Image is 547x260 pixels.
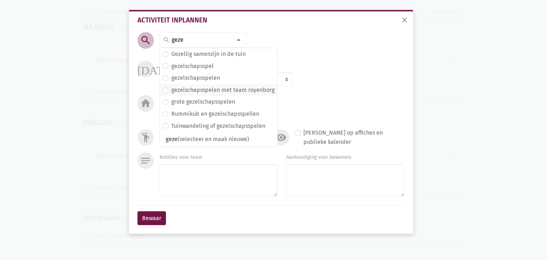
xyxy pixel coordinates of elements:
label: gezelschapsspelen [171,73,220,83]
label: Notities voor team [160,154,202,161]
label: Tuinwandeling of gezelschapsspelen [171,121,265,131]
label: gezelschapsspelen met team royenborg [171,85,275,95]
i: home [140,98,151,109]
i: [DATE] [137,63,174,74]
label: Rummikub en gezelschapsspellen [171,109,259,119]
button: sluiten [397,13,412,28]
span: (selecteer en maak nieuwe) [160,135,277,144]
span: close [400,16,409,24]
button: Bewaar [137,211,166,225]
label: [PERSON_NAME] op affiches en publieke kalender [303,128,404,146]
span: geze [166,136,178,142]
label: Gezellig samenzijn in de tuin [171,50,246,59]
i: emoji_people [140,132,151,143]
i: notes [140,155,151,166]
i: visibility [275,132,287,143]
label: Aankondiging voor bewoners [286,154,351,161]
label: grote gezelschapsspelen [171,97,235,106]
i: search [140,35,151,46]
label: gezelschapsspel [171,62,214,71]
div: Activiteit inplannen [137,17,405,24]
